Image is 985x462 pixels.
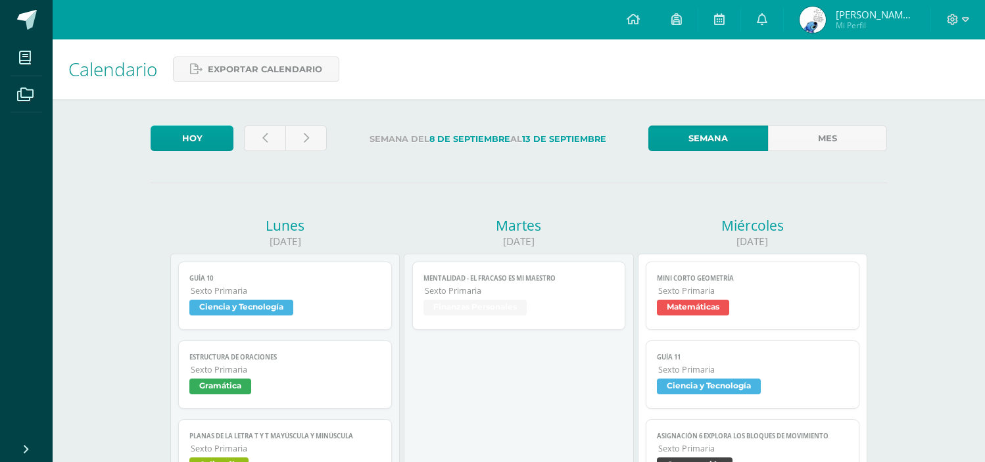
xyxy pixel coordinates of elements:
strong: 13 de Septiembre [522,134,606,144]
span: Mentalidad - El Fracaso es mi Maestro [423,274,615,283]
span: Mini corto geometría [657,274,848,283]
span: Guía 10 [189,274,381,283]
span: [PERSON_NAME][US_STATE] [836,8,915,21]
a: Mes [768,126,887,151]
strong: 8 de Septiembre [429,134,510,144]
span: Sexto Primaria [658,285,848,296]
span: Gramática [189,379,251,394]
div: Lunes [170,216,400,235]
span: Ciencia y Tecnología [657,379,761,394]
span: Guía 11 [657,353,848,361]
span: Estructura de oraciones [189,353,381,361]
a: Exportar calendario [173,57,339,82]
a: Mentalidad - El Fracaso es mi MaestroSexto PrimariaFinanzas Personales [412,262,626,330]
div: [DATE] [638,235,867,248]
a: Hoy [151,126,233,151]
span: Asignación 6 Explora los bloques de movimiento [657,432,848,440]
span: PLANAS DE LA LETRA T y t mayúscula y minúscula [189,432,381,440]
span: Exportar calendario [208,57,322,81]
a: Estructura de oracionesSexto PrimariaGramática [178,340,392,409]
a: Guía 11Sexto PrimariaCiencia y Tecnología [646,340,859,409]
span: Sexto Primaria [658,443,848,454]
span: Ciencia y Tecnología [189,300,293,315]
a: Mini corto geometríaSexto PrimariaMatemáticas [646,262,859,330]
div: [DATE] [404,235,633,248]
span: Sexto Primaria [191,285,381,296]
img: 2f3557b5a2cbc9257661ae254945c66b.png [800,7,826,33]
span: Sexto Primaria [191,364,381,375]
label: Semana del al [337,126,638,152]
span: Calendario [68,57,157,81]
div: Martes [404,216,633,235]
a: Semana [648,126,767,151]
span: Matemáticas [657,300,729,315]
span: Finanzas Personales [423,300,527,315]
div: [DATE] [170,235,400,248]
span: Sexto Primaria [425,285,615,296]
span: Sexto Primaria [658,364,848,375]
a: Guía 10Sexto PrimariaCiencia y Tecnología [178,262,392,330]
div: Miércoles [638,216,867,235]
span: Mi Perfil [836,20,915,31]
span: Sexto Primaria [191,443,381,454]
